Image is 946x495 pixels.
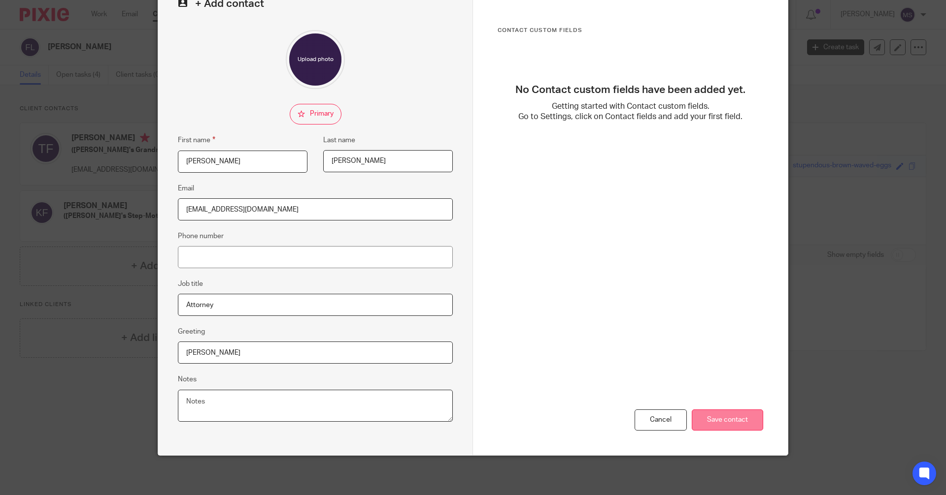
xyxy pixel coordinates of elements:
label: Last name [323,135,355,145]
label: Notes [178,374,197,384]
h3: Contact Custom fields [498,27,763,34]
input: Save contact [692,409,763,431]
label: Greeting [178,327,205,337]
input: e.g. Dear Mrs. Appleseed or Hi Sam [178,341,453,364]
div: Cancel [635,409,687,431]
label: First name [178,134,215,146]
label: Phone number [178,231,224,241]
label: Email [178,184,194,193]
h3: No Contact custom fields have been added yet. [498,84,763,96]
label: Job title [178,279,203,289]
p: Getting started with Contact custom fields. Go to Settings, click on Contact fields and add your ... [498,101,763,123]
